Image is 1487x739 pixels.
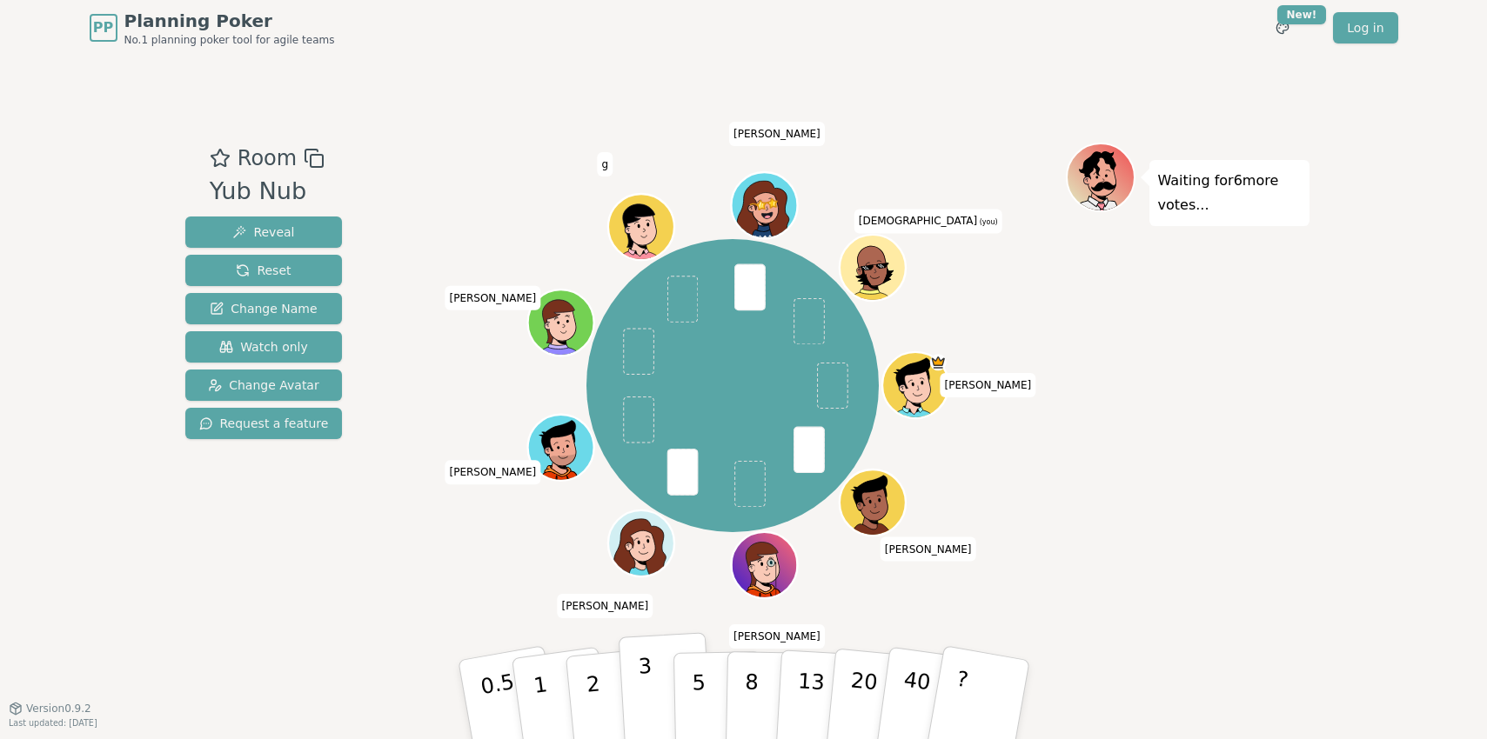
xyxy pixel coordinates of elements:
[185,331,343,363] button: Watch only
[9,718,97,728] span: Last updated: [DATE]
[841,237,903,299] button: Click to change your avatar
[1333,12,1397,43] a: Log in
[124,33,335,47] span: No.1 planning poker tool for agile teams
[26,702,91,716] span: Version 0.9.2
[210,174,325,210] div: Yub Nub
[90,9,335,47] a: PPPlanning PokerNo.1 planning poker tool for agile teams
[729,624,825,649] span: Click to change your name
[854,210,1002,234] span: Click to change your name
[729,122,825,146] span: Click to change your name
[238,143,297,174] span: Room
[1158,169,1301,217] p: Waiting for 6 more votes...
[185,408,343,439] button: Request a feature
[597,152,613,176] span: Click to change your name
[941,373,1036,397] span: Click to change your name
[208,376,319,394] span: Change Avatar
[1277,5,1327,24] div: New!
[9,702,91,716] button: Version0.9.2
[1267,12,1298,43] button: New!
[210,143,231,174] button: Add as favourite
[930,355,947,371] span: Maanya is the host
[185,216,343,248] button: Reveal
[445,286,540,310] span: Click to change your name
[124,9,335,33] span: Planning Poker
[185,293,343,324] button: Change Name
[199,415,329,432] span: Request a feature
[881,537,976,562] span: Click to change your name
[445,461,540,485] span: Click to change your name
[185,255,343,286] button: Reset
[977,219,998,227] span: (you)
[232,223,294,241] span: Reveal
[93,17,113,38] span: PP
[185,369,343,401] button: Change Avatar
[236,262,291,279] span: Reset
[219,338,308,356] span: Watch only
[210,300,317,317] span: Change Name
[557,594,653,618] span: Click to change your name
